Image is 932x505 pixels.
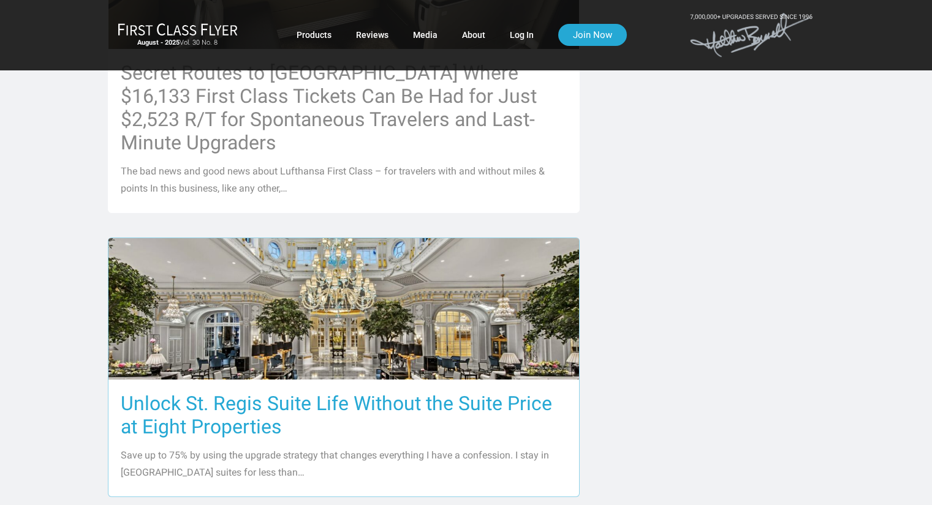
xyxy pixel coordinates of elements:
p: The bad news and good news about Lufthansa First Class – for travelers with and without miles & p... [121,163,567,197]
a: First Class FlyerAugust - 2025Vol. 30 No. 8 [118,23,238,47]
a: Join Now [558,24,627,46]
small: Vol. 30 No. 8 [118,39,238,47]
img: First Class Flyer [118,23,238,36]
strong: August - 2025 [137,39,180,47]
a: Media [413,24,438,46]
h3: Secret Routes to [GEOGRAPHIC_DATA] Where $16,133 First Class Tickets Can Be Had for Just $2,523 R... [121,61,567,154]
a: Products [297,24,332,46]
p: Save up to 75% by using the upgrade strategy that changes everything I have a confession. I stay ... [121,447,567,481]
a: About [462,24,485,46]
a: Log In [510,24,534,46]
h3: Unlock St. Regis Suite Life Without the Suite Price at Eight Properties [121,392,567,438]
a: Reviews [356,24,388,46]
